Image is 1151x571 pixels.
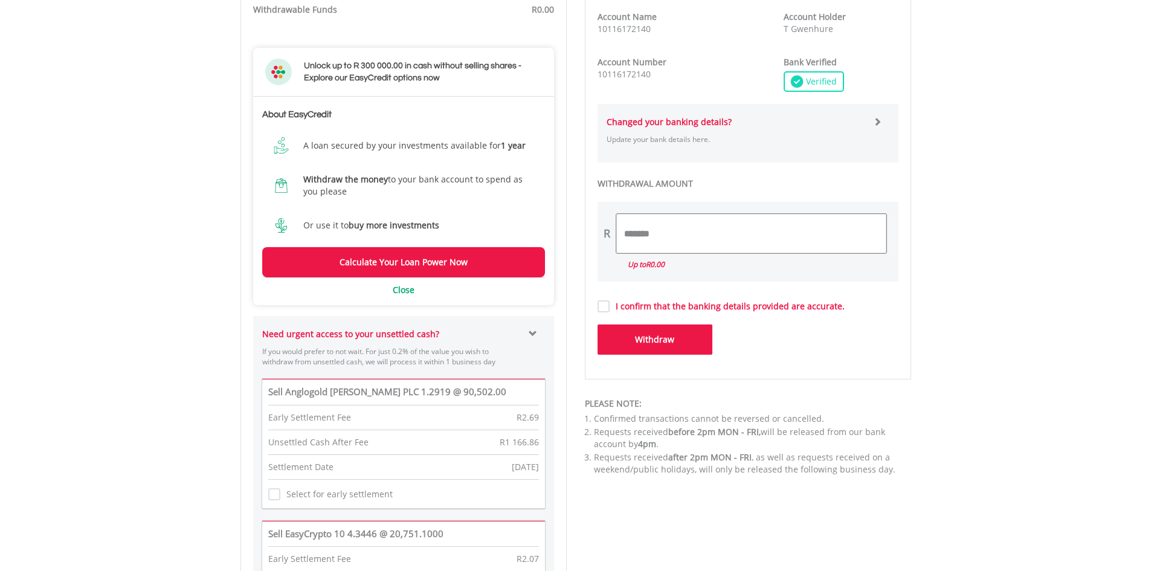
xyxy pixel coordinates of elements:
[265,59,292,85] img: ec-flower.svg
[607,116,732,127] strong: Changed your banking details?
[598,324,712,355] button: Withdraw
[594,426,911,450] li: Requests received will be released from our bank account by .
[607,134,865,144] p: Update your bank details here.
[303,173,388,185] b: Withdraw the money
[268,436,369,448] div: Unsettled Cash After Fee
[604,226,610,242] div: R
[585,398,911,410] div: PLEASE NOTE:
[598,68,651,80] span: 10116172140
[303,140,526,152] p: A loan secured by your investments available for
[784,56,837,68] strong: Bank Verified
[610,300,845,312] label: I confirm that the banking details provided are accurate.
[784,11,846,22] strong: Account Holder
[268,553,351,565] div: Early Settlement Fee
[262,328,439,340] strong: Need urgent access to your unsettled cash?
[668,451,752,463] span: after 2pm MON - FRI
[532,4,554,15] span: R0.00
[517,553,539,564] span: R2.07
[512,461,539,473] div: [DATE]
[646,259,665,269] span: R0.00
[598,178,898,190] label: WITHDRAWAL AMOUNT
[393,284,414,295] a: Close
[271,216,291,235] img: EasyCredit invest plant
[598,23,651,34] span: 10116172140
[349,219,439,231] b: buy more investments
[638,438,656,450] span: 4pm
[594,413,911,425] li: Confirmed transactions cannot be reversed or cancelled.
[268,386,539,405] td: Sell Anglogold [PERSON_NAME] PLC 1.2919 @ 90,502.00
[253,4,337,15] strong: Withdrawable Funds
[268,527,539,547] td: Sell EasyCrypto 10 4.3446 @ 20,751.1000
[303,173,536,198] p: to your bank account to spend as you please
[304,60,542,84] h3: Unlock up to R 300 000.00 in cash without selling shares - Explore our EasyCredit options now
[784,23,833,34] span: T Gwenhure
[594,451,911,476] li: Requests received , as well as requests received on a weekend/public holidays, will only be relea...
[271,136,291,155] img: EasyCredit Hand
[628,259,665,269] i: Up to
[262,109,545,121] h2: About EasyCredit
[262,346,520,367] p: If you would prefer to not wait. For just 0.2% of the value you wish to withdraw from unsettled c...
[303,219,439,231] p: Or use it to
[271,176,291,195] img: EasyCredit shopping bag
[262,247,545,277] a: Calculate Your Loan Power Now
[268,411,351,424] div: Early Settlement Fee
[501,140,526,151] b: 1 year
[268,461,334,473] div: Settlement Date
[517,411,539,423] span: R2.69
[598,56,666,68] strong: Account Number
[280,488,393,500] label: Select for early settlement
[668,426,761,437] span: before 2pm MON - FRI,
[598,11,657,22] strong: Account Name
[500,436,539,448] span: R1 166.86
[803,76,837,88] span: Verified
